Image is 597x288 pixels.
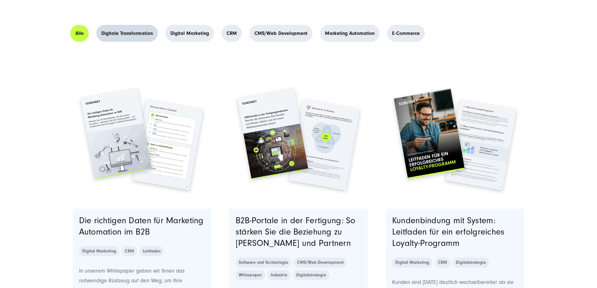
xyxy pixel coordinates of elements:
[236,258,291,268] a: Software und Technologie
[70,25,89,42] a: Alle
[387,25,425,42] a: E-Commerce
[73,70,211,209] img: Zwei Seiten einer Broschüre von SUNZINET zum Thema „Die richtigen Daten für Marketing Automation ...
[79,216,204,237] a: Die richtigen Daten für Marketing Automation im B2B
[386,70,525,209] a: Featured image: Leitfaden für ein erfolgreiches Loyalty-Programm | PDF zum Download - Read full p...
[122,246,137,256] a: CRM
[221,25,242,42] a: CRM
[229,70,368,209] a: Featured image: Zwei überlappende Seiten einer digitalen Broschüre der Firma SUNZINET. Auf der Ti...
[268,270,291,280] a: Industrie
[320,25,380,42] a: Marketing Automation
[73,70,211,209] a: Featured image: Zwei Seiten einer Broschüre von SUNZINET zum Thema „Die richtigen Daten für Marke...
[249,25,312,42] a: CMS/Web Development
[453,258,489,268] a: Digitalstrategie
[79,246,119,256] a: Digital Marketing
[236,216,355,248] a: B2B-Portale in der Fertigung: So stärken Sie die Beziehung zu [PERSON_NAME] und Partnern
[236,270,265,280] a: Whitepaper
[386,70,525,209] img: Leitfaden für ein erfolgreiches Loyalty-Programm | PDF zum Download
[392,258,432,268] a: Digital Marketing
[435,258,450,268] a: CRM
[293,270,329,280] a: Digitalstrategie
[165,25,214,42] a: Digital Marketing
[229,70,368,209] img: Zwei überlappende Seiten einer digitalen Broschüre der Firma SUNZINET. Auf der Titelseite steht d...
[96,25,158,42] a: Digitale Transformation
[392,216,505,248] a: Kundenbindung mit System: Leitfaden für ein erfolgreiches Loyalty-Programm
[294,258,347,268] a: CMS/Web Development
[140,246,164,256] a: Leitfaden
